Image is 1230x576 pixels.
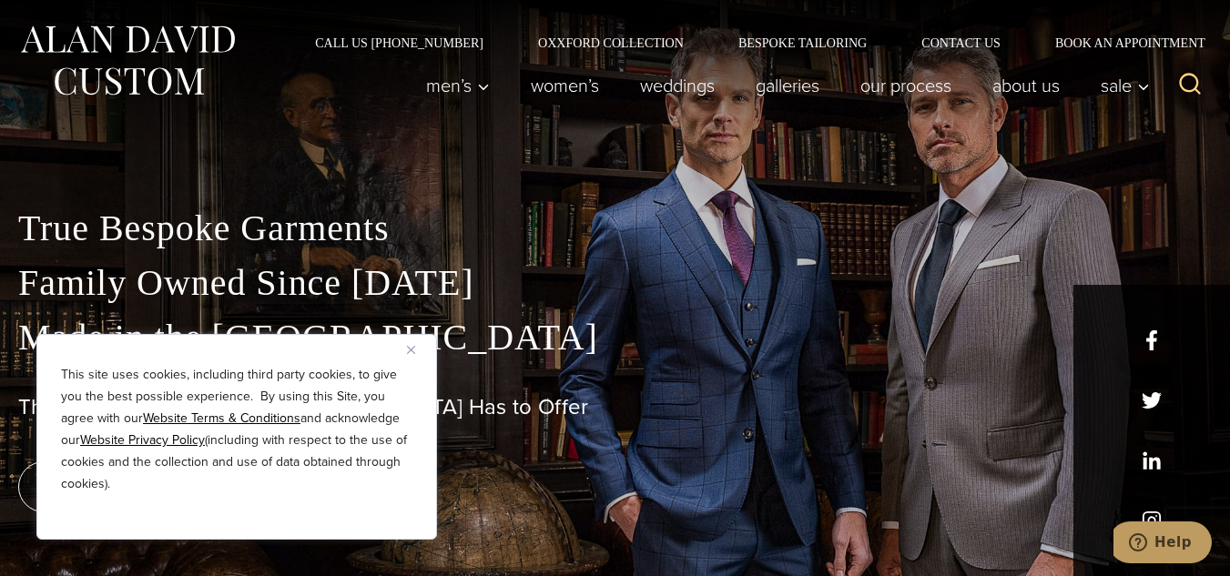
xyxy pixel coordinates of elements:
[18,201,1212,365] p: True Bespoke Garments Family Owned Since [DATE] Made in the [GEOGRAPHIC_DATA]
[736,67,840,104] a: Galleries
[288,36,511,49] a: Call Us [PHONE_NUMBER]
[511,67,620,104] a: Women’s
[972,67,1081,104] a: About Us
[407,339,429,360] button: Close
[711,36,894,49] a: Bespoke Tailoring
[288,36,1212,49] nav: Secondary Navigation
[18,394,1212,420] h1: The Best Custom Suits [GEOGRAPHIC_DATA] Has to Offer
[18,20,237,101] img: Alan David Custom
[511,36,711,49] a: Oxxford Collection
[406,67,511,104] button: Child menu of Men’s
[80,430,205,450] a: Website Privacy Policy
[1168,64,1212,107] button: View Search Form
[406,67,1160,104] nav: Primary Navigation
[407,346,415,354] img: Close
[18,461,273,512] a: book an appointment
[1081,67,1160,104] button: Sale sub menu toggle
[61,364,412,495] p: This site uses cookies, including third party cookies, to give you the best possible experience. ...
[1028,36,1212,49] a: Book an Appointment
[620,67,736,104] a: weddings
[894,36,1028,49] a: Contact Us
[840,67,972,104] a: Our Process
[143,409,300,428] a: Website Terms & Conditions
[1113,521,1212,567] iframe: Opens a widget where you can chat to one of our agents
